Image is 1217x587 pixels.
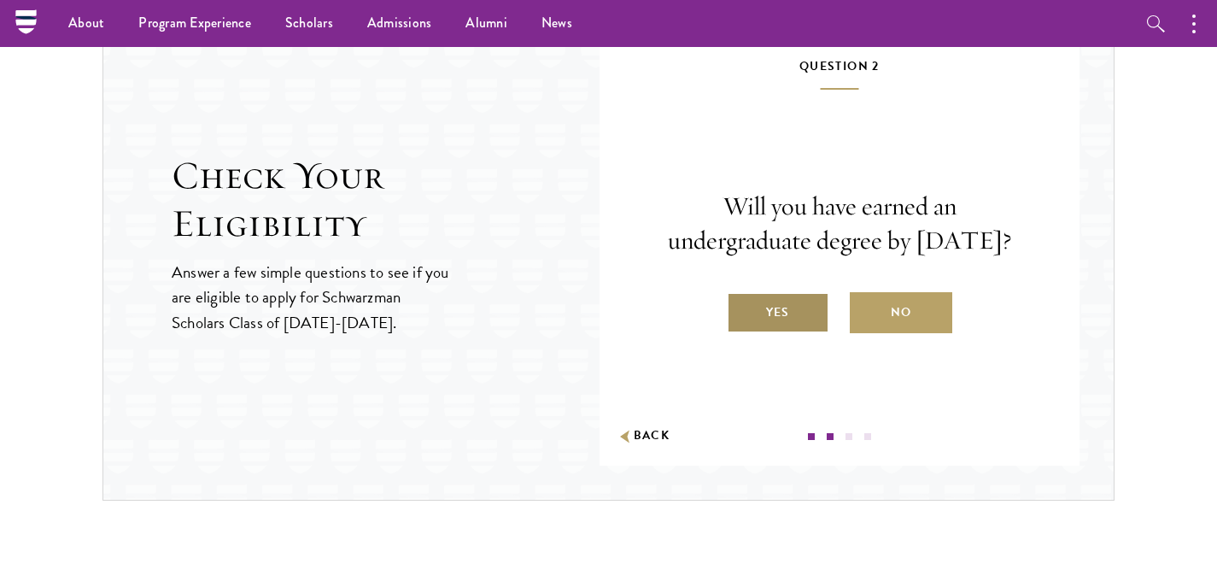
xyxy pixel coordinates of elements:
[172,260,451,334] p: Answer a few simple questions to see if you are eligible to apply for Schwarzman Scholars Class o...
[850,292,952,333] label: No
[651,56,1028,90] h5: Question 2
[651,190,1028,258] p: Will you have earned an undergraduate degree by [DATE]?
[727,292,829,333] label: Yes
[172,152,600,248] h2: Check Your Eligibility
[617,427,670,445] button: Back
